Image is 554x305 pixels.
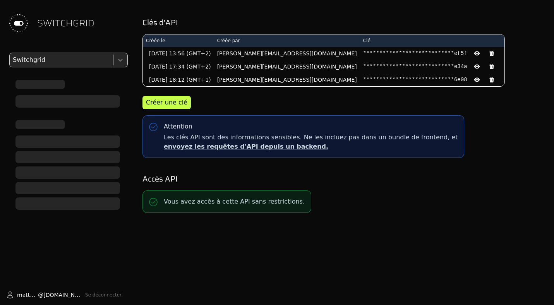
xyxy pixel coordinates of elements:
p: envoyez les requêtes d'API depuis un backend. [164,142,458,151]
span: SWITCHGRID [37,17,94,29]
span: [DOMAIN_NAME] [43,291,82,299]
span: matthieu [17,291,38,299]
span: Les clés API sont des informations sensibles. Ne les incluez pas dans un bundle de frontend, et [164,133,458,151]
img: Switchgrid Logo [6,11,31,36]
td: [DATE] 18:12 (GMT+1) [143,73,214,86]
th: Clé [360,34,504,47]
h2: Accès API [142,173,543,184]
td: [DATE] 13:56 (GMT+2) [143,47,214,60]
th: Créée le [143,34,214,47]
div: Créer une clé [146,98,187,107]
td: [PERSON_NAME][EMAIL_ADDRESS][DOMAIN_NAME] [214,60,360,73]
td: [PERSON_NAME][EMAIL_ADDRESS][DOMAIN_NAME] [214,47,360,60]
span: @ [38,291,43,299]
th: Créée par [214,34,360,47]
p: Vous avez accès à cette API sans restrictions. [164,197,305,206]
h2: Clés d'API [142,17,543,28]
td: [DATE] 17:34 (GMT+2) [143,60,214,73]
button: Créer une clé [142,96,191,109]
div: Attention [164,122,192,131]
td: [PERSON_NAME][EMAIL_ADDRESS][DOMAIN_NAME] [214,73,360,86]
button: Se déconnecter [85,292,122,298]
